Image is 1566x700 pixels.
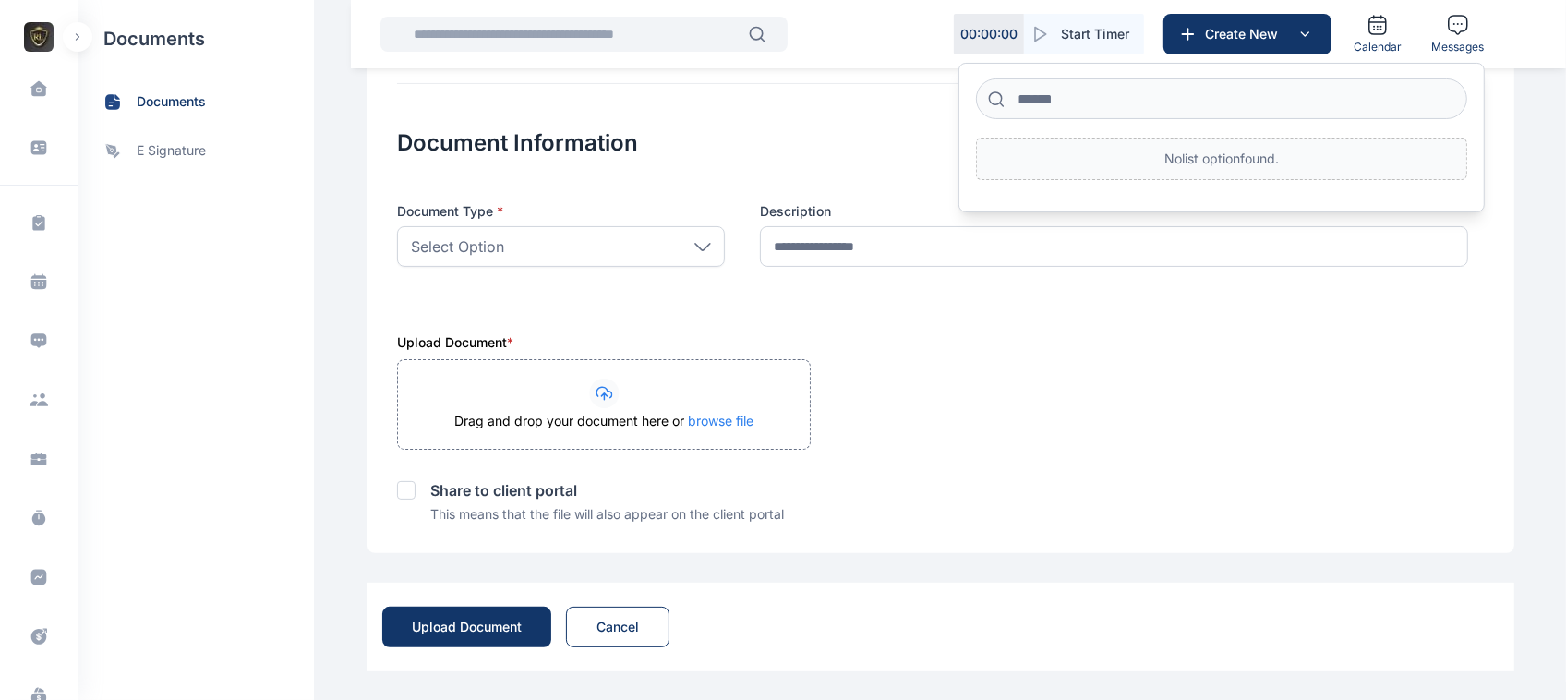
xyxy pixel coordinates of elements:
[397,333,507,352] label: Upload Document
[382,607,551,647] button: Upload Document
[760,202,1468,221] label: Description
[688,413,753,428] span: browse file
[1024,14,1144,54] button: Start Timer
[960,25,1018,43] p: 00 : 00 : 00
[1198,25,1294,43] span: Create New
[137,141,206,161] span: e signature
[430,479,577,501] p: Share to client portal
[1354,40,1402,54] span: Calendar
[397,202,725,221] label: Document Type
[78,127,314,175] a: e signature
[137,92,206,112] span: documents
[976,138,1467,180] p: No list option found.
[397,128,1485,158] h1: Document Information
[1424,6,1491,62] a: Messages
[1431,40,1484,54] span: Messages
[566,607,669,647] button: Cancel
[412,618,522,636] div: Upload Document
[430,505,1485,524] p: This means that the file will also appear on the client portal
[1163,14,1331,54] button: Create New
[411,235,504,258] p: Select Option
[78,78,314,127] a: documents
[1061,25,1129,43] span: Start Timer
[1346,6,1409,62] a: Calendar
[398,412,810,449] div: Drag and drop your document here or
